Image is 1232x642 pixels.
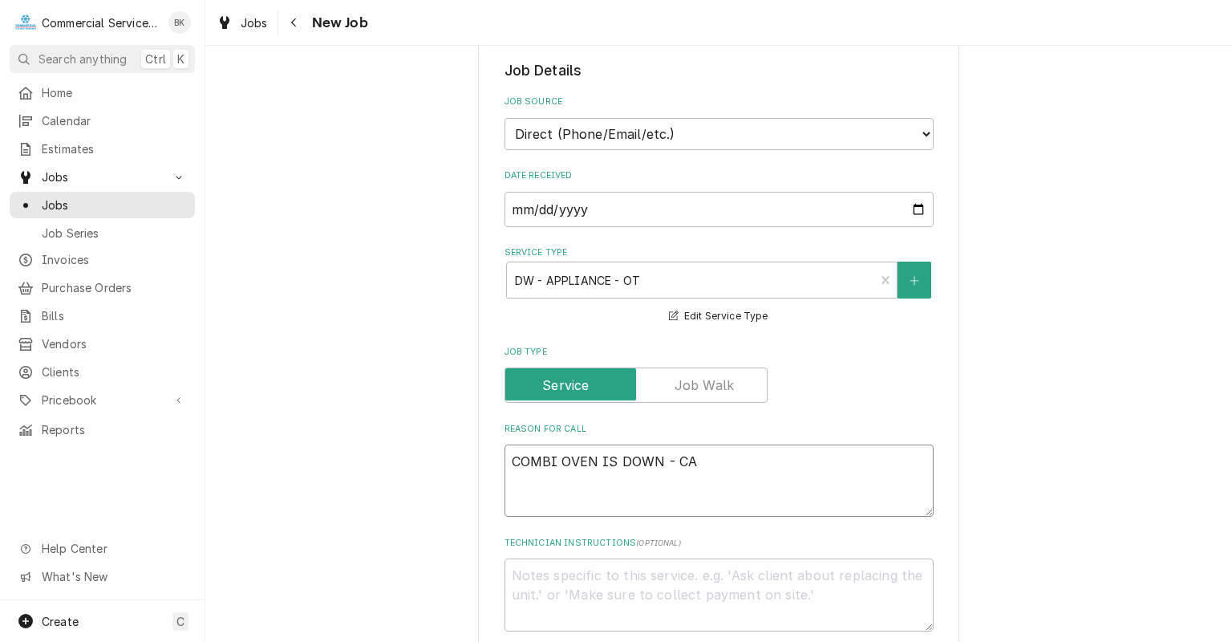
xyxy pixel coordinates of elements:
[505,60,934,81] legend: Job Details
[42,335,187,352] span: Vendors
[10,387,195,413] a: Go to Pricebook
[10,164,195,190] a: Go to Jobs
[145,51,166,67] span: Ctrl
[10,416,195,443] a: Reports
[42,112,187,129] span: Calendar
[10,331,195,357] a: Vendors
[10,136,195,162] a: Estimates
[307,12,368,34] span: New Job
[176,613,184,630] span: C
[168,11,191,34] div: Brian Key's Avatar
[10,108,195,134] a: Calendar
[42,251,187,268] span: Invoices
[10,359,195,385] a: Clients
[505,445,934,517] textarea: COMBI OVEN IS DOWN - C
[14,11,37,34] div: Commercial Service Co.'s Avatar
[42,197,187,213] span: Jobs
[42,225,187,242] span: Job Series
[177,51,184,67] span: K
[42,392,163,408] span: Pricebook
[42,279,187,296] span: Purchase Orders
[10,192,195,218] a: Jobs
[241,14,268,31] span: Jobs
[42,169,163,185] span: Jobs
[42,615,79,628] span: Create
[42,307,187,324] span: Bills
[910,275,919,286] svg: Create New Service
[10,563,195,590] a: Go to What's New
[168,11,191,34] div: BK
[505,246,934,259] label: Service Type
[42,421,187,438] span: Reports
[667,307,770,327] button: Edit Service Type
[38,51,127,67] span: Search anything
[505,537,934,632] div: Technician Instructions
[505,169,934,182] label: Date Received
[505,246,934,326] div: Service Type
[42,540,185,557] span: Help Center
[42,364,187,380] span: Clients
[10,246,195,273] a: Invoices
[10,535,195,562] a: Go to Help Center
[505,95,934,108] label: Job Source
[505,423,934,518] div: Reason For Call
[42,140,187,157] span: Estimates
[505,192,934,227] input: yyyy-mm-dd
[10,79,195,106] a: Home
[636,538,681,547] span: ( optional )
[898,262,931,299] button: Create New Service
[42,14,160,31] div: Commercial Service Co.
[10,274,195,301] a: Purchase Orders
[282,10,307,35] button: Navigate back
[14,11,37,34] div: C
[10,220,195,246] a: Job Series
[505,346,934,403] div: Job Type
[505,537,934,550] label: Technician Instructions
[210,10,274,36] a: Jobs
[10,45,195,73] button: Search anythingCtrlK
[505,169,934,226] div: Date Received
[10,303,195,329] a: Bills
[42,84,187,101] span: Home
[42,568,185,585] span: What's New
[505,423,934,436] label: Reason For Call
[505,346,934,359] label: Job Type
[505,95,934,149] div: Job Source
